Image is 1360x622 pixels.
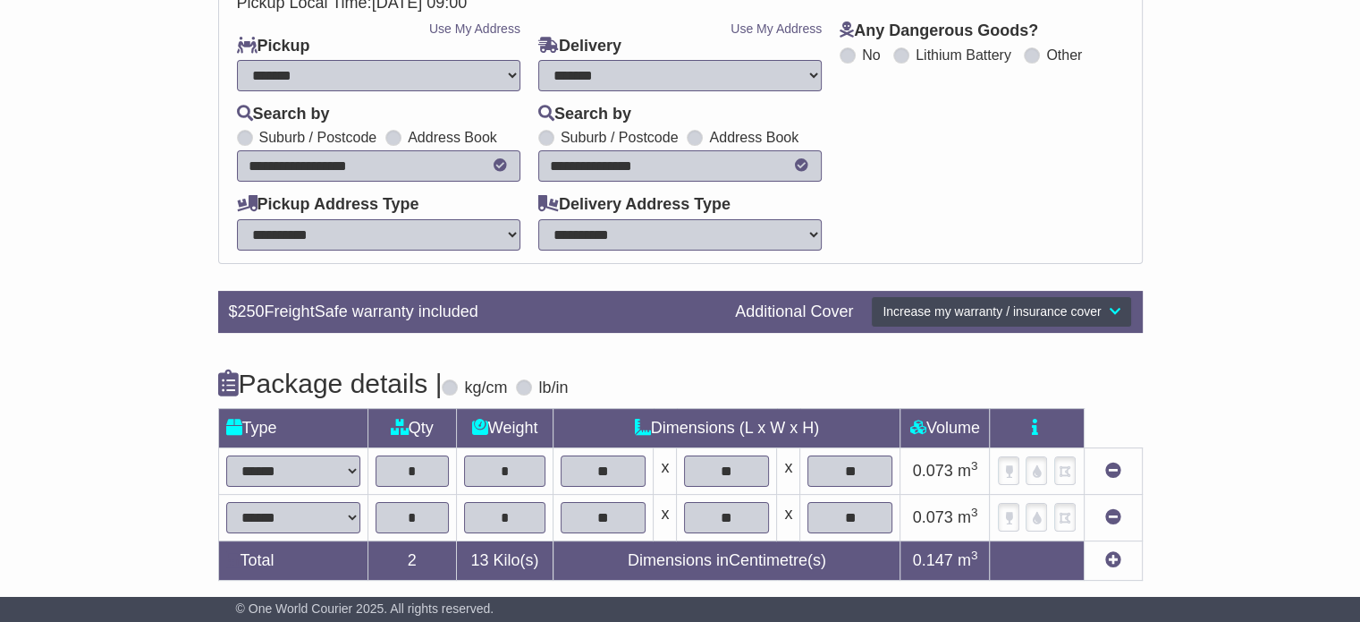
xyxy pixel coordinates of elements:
[456,408,553,447] td: Weight
[538,379,568,398] label: lb/in
[971,549,978,562] sup: 3
[883,304,1101,319] span: Increase my warranty / insurance cover
[777,494,800,541] td: x
[237,37,310,56] label: Pickup
[913,551,953,569] span: 0.147
[654,494,677,541] td: x
[553,408,900,447] td: Dimensions (L x W x H)
[971,459,978,473] sup: 3
[456,541,553,580] td: Kilo(s)
[726,302,862,322] div: Additional Cover
[464,379,507,398] label: kg/cm
[538,195,731,215] label: Delivery Address Type
[913,508,953,526] span: 0.073
[777,447,800,494] td: x
[1046,47,1082,64] label: Other
[236,601,494,616] span: © One World Courier 2025. All rights reserved.
[958,462,978,480] span: m
[218,541,367,580] td: Total
[237,105,330,124] label: Search by
[220,302,727,322] div: $ FreightSafe warranty included
[731,21,822,36] a: Use My Address
[538,105,631,124] label: Search by
[408,129,497,146] label: Address Book
[871,296,1131,328] button: Increase my warranty / insurance cover
[862,47,880,64] label: No
[958,551,978,569] span: m
[259,129,377,146] label: Suburb / Postcode
[553,541,900,580] td: Dimensions in Centimetre(s)
[900,408,990,447] td: Volume
[218,369,443,398] h4: Package details |
[709,129,798,146] label: Address Book
[840,21,1038,41] label: Any Dangerous Goods?
[1105,508,1121,526] a: Remove this item
[913,462,953,480] span: 0.073
[1105,462,1121,480] a: Remove this item
[429,21,520,36] a: Use My Address
[1105,551,1121,569] a: Add new item
[971,506,978,519] sup: 3
[367,408,456,447] td: Qty
[218,408,367,447] td: Type
[958,508,978,526] span: m
[916,47,1011,64] label: Lithium Battery
[561,129,679,146] label: Suburb / Postcode
[538,37,621,56] label: Delivery
[654,447,677,494] td: x
[367,541,456,580] td: 2
[238,302,265,320] span: 250
[237,195,419,215] label: Pickup Address Type
[470,551,488,569] span: 13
